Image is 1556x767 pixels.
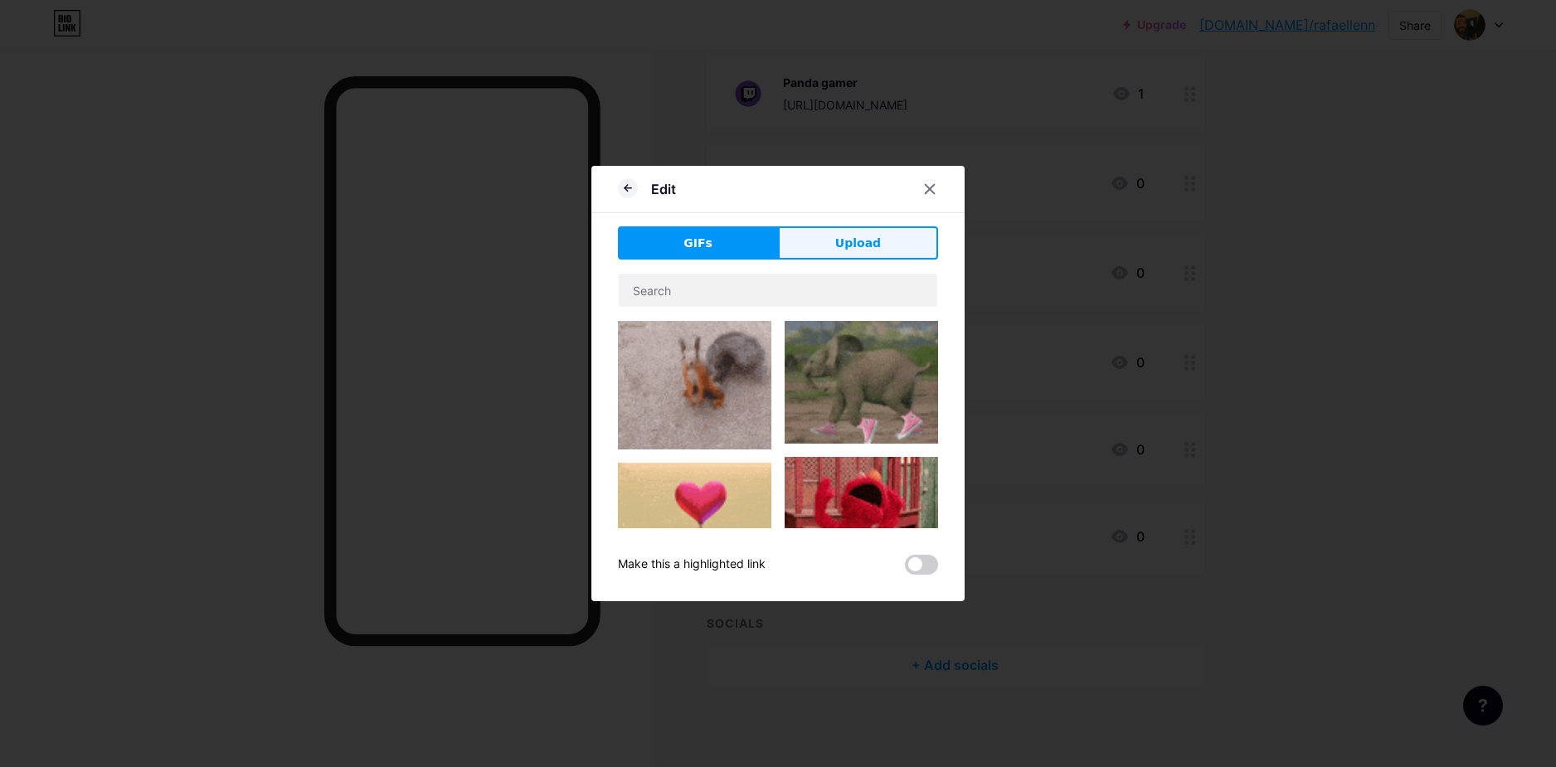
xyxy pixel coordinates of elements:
[785,457,938,574] img: Gihpy
[618,463,771,616] img: Gihpy
[785,321,938,444] img: Gihpy
[651,179,676,199] div: Edit
[618,226,778,260] button: GIFs
[619,274,937,307] input: Search
[778,226,938,260] button: Upload
[683,235,712,252] span: GIFs
[618,555,766,575] div: Make this a highlighted link
[618,321,771,449] img: Gihpy
[835,235,881,252] span: Upload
